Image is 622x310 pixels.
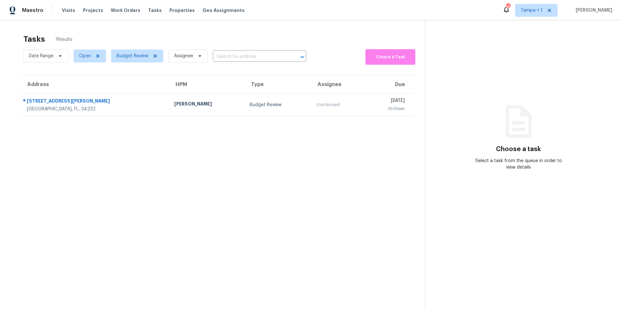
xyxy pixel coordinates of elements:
span: Projects [83,7,103,14]
button: Create a Task [365,49,415,65]
div: [GEOGRAPHIC_DATA], FL, 34232 [27,106,164,112]
h3: Choose a task [496,146,541,152]
span: Assignee [174,53,193,59]
span: Tasks [148,8,162,13]
th: HPM [169,75,245,94]
div: 12:00am [369,105,405,112]
th: Due [364,75,415,94]
div: [DATE] [369,97,405,105]
span: Open [79,53,91,59]
span: Work Orders [111,7,140,14]
span: Geo Assignments [202,7,245,14]
th: Address [21,75,169,94]
h2: Tasks [23,36,45,42]
span: 1 Results [55,36,73,43]
button: Open [298,52,307,61]
span: Visits [62,7,75,14]
div: [STREET_ADDRESS][PERSON_NAME] [27,98,164,106]
div: Budget Review [250,102,306,108]
th: Assignee [311,75,364,94]
span: Budget Review [117,53,148,59]
div: [PERSON_NAME] [174,101,239,109]
div: 56 [506,4,510,10]
span: Date Range [29,53,53,59]
div: Unclaimed [316,102,359,108]
span: [PERSON_NAME] [573,7,612,14]
th: Type [245,75,311,94]
span: Properties [169,7,195,14]
input: Search by address [213,52,288,62]
span: Create a Task [369,53,412,61]
div: Select a task from the queue in order to view details [472,158,565,171]
span: Maestro [22,7,43,14]
span: Tampa + 1 [521,7,543,14]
